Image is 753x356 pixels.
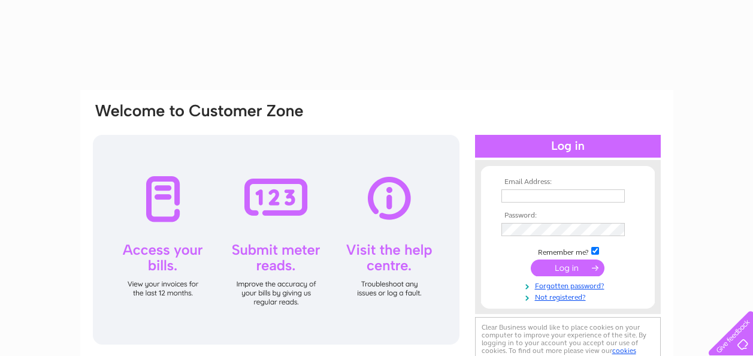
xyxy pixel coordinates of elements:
[501,279,637,291] a: Forgotten password?
[498,212,637,220] th: Password:
[531,260,604,276] input: Submit
[498,178,637,186] th: Email Address:
[498,245,637,257] td: Remember me?
[501,291,637,302] a: Not registered?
